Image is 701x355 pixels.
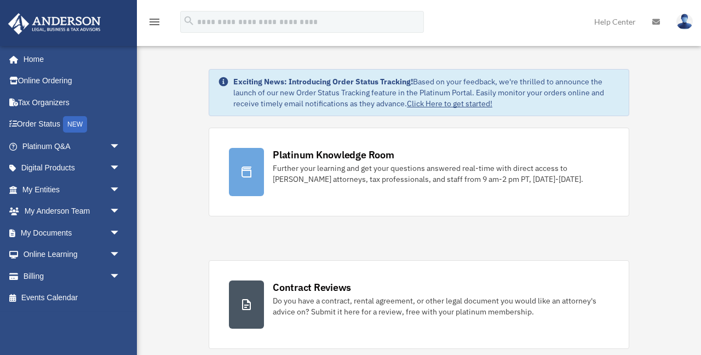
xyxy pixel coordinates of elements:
a: Online Learningarrow_drop_down [8,244,137,266]
span: arrow_drop_down [110,157,131,180]
a: Tax Organizers [8,91,137,113]
span: arrow_drop_down [110,222,131,244]
a: Events Calendar [8,287,137,309]
a: My Anderson Teamarrow_drop_down [8,201,137,222]
a: My Entitiesarrow_drop_down [8,179,137,201]
img: Anderson Advisors Platinum Portal [5,13,104,35]
a: Platinum Q&Aarrow_drop_down [8,135,137,157]
a: Digital Productsarrow_drop_down [8,157,137,179]
div: Further your learning and get your questions answered real-time with direct access to [PERSON_NAM... [273,163,609,185]
span: arrow_drop_down [110,135,131,158]
div: Do you have a contract, rental agreement, or other legal document you would like an attorney's ad... [273,295,609,317]
img: User Pic [676,14,693,30]
a: Click Here to get started! [407,99,492,108]
i: search [183,15,195,27]
strong: Exciting News: Introducing Order Status Tracking! [233,77,413,87]
span: arrow_drop_down [110,265,131,288]
a: Order StatusNEW [8,113,137,136]
a: Home [8,48,131,70]
div: Contract Reviews [273,280,351,294]
div: Platinum Knowledge Room [273,148,394,162]
span: arrow_drop_down [110,201,131,223]
a: Online Ordering [8,70,137,92]
div: Based on your feedback, we're thrilled to announce the launch of our new Order Status Tracking fe... [233,76,620,109]
a: My Documentsarrow_drop_down [8,222,137,244]
div: NEW [63,116,87,133]
span: arrow_drop_down [110,179,131,201]
a: Billingarrow_drop_down [8,265,137,287]
a: menu [148,19,161,28]
a: Platinum Knowledge Room Further your learning and get your questions answered real-time with dire... [209,128,629,216]
i: menu [148,15,161,28]
a: Contract Reviews Do you have a contract, rental agreement, or other legal document you would like... [209,260,629,349]
span: arrow_drop_down [110,244,131,266]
